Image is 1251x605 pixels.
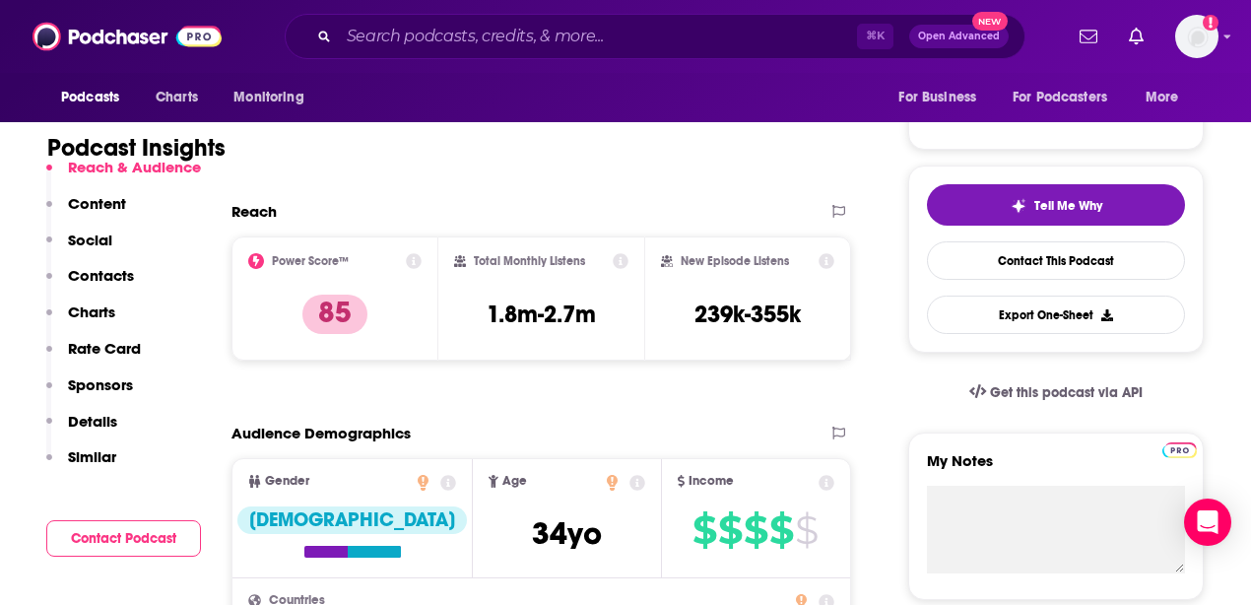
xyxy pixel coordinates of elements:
[795,514,818,546] span: $
[237,506,467,534] div: [DEMOGRAPHIC_DATA]
[1121,20,1152,53] a: Show notifications dropdown
[689,475,734,488] span: Income
[927,296,1185,334] button: Export One-Sheet
[46,302,115,339] button: Charts
[1132,79,1204,116] button: open menu
[532,514,602,553] span: 34 yo
[339,21,857,52] input: Search podcasts, credits, & more...
[302,295,367,334] p: 85
[927,241,1185,280] a: Contact This Podcast
[46,520,201,557] button: Contact Podcast
[744,514,767,546] span: $
[487,300,596,329] h3: 1.8m-2.7m
[156,84,198,111] span: Charts
[33,18,222,55] img: Podchaser - Follow, Share and Rate Podcasts
[1013,84,1107,111] span: For Podcasters
[68,158,201,176] p: Reach & Audience
[1000,79,1136,116] button: open menu
[68,302,115,321] p: Charts
[1162,439,1197,458] a: Pro website
[769,514,793,546] span: $
[68,339,141,358] p: Rate Card
[694,300,801,329] h3: 239k-355k
[927,184,1185,226] button: tell me why sparkleTell Me Why
[46,339,141,375] button: Rate Card
[681,254,789,268] h2: New Episode Listens
[46,447,116,484] button: Similar
[68,194,126,213] p: Content
[1146,84,1179,111] span: More
[46,412,117,448] button: Details
[918,32,1000,41] span: Open Advanced
[1184,499,1231,546] div: Open Intercom Messenger
[972,12,1008,31] span: New
[898,84,976,111] span: For Business
[68,231,112,249] p: Social
[1162,442,1197,458] img: Podchaser Pro
[718,514,742,546] span: $
[46,266,134,302] button: Contacts
[231,424,411,442] h2: Audience Demographics
[220,79,329,116] button: open menu
[68,375,133,394] p: Sponsors
[68,447,116,466] p: Similar
[1175,15,1218,58] button: Show profile menu
[46,231,112,267] button: Social
[46,375,133,412] button: Sponsors
[47,79,145,116] button: open menu
[265,475,309,488] span: Gender
[1011,198,1026,214] img: tell me why sparkle
[46,158,201,194] button: Reach & Audience
[231,202,277,221] h2: Reach
[909,25,1009,48] button: Open AdvancedNew
[61,84,119,111] span: Podcasts
[857,24,893,49] span: ⌘ K
[692,514,716,546] span: $
[474,254,585,268] h2: Total Monthly Listens
[954,369,1158,417] a: Get this podcast via API
[502,475,527,488] span: Age
[68,266,134,285] p: Contacts
[1072,20,1105,53] a: Show notifications dropdown
[1175,15,1218,58] img: User Profile
[233,84,303,111] span: Monitoring
[990,384,1143,401] span: Get this podcast via API
[143,79,210,116] a: Charts
[46,194,126,231] button: Content
[285,14,1025,59] div: Search podcasts, credits, & more...
[885,79,1001,116] button: open menu
[1175,15,1218,58] span: Logged in as AutumnKatie
[1203,15,1218,31] svg: Add a profile image
[927,451,1185,486] label: My Notes
[1034,198,1102,214] span: Tell Me Why
[68,412,117,431] p: Details
[47,133,226,163] h1: Podcast Insights
[272,254,349,268] h2: Power Score™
